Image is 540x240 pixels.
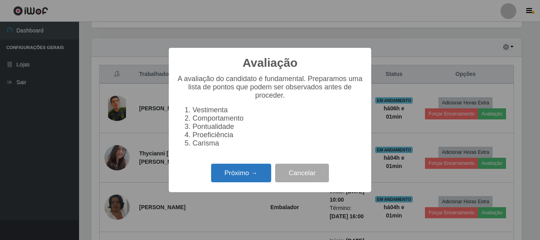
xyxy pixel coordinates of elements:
li: Proeficiência [193,131,363,139]
li: Vestimenta [193,106,363,114]
li: Carisma [193,139,363,147]
h2: Avaliação [243,56,298,70]
button: Cancelar [275,164,329,182]
button: Próximo → [211,164,271,182]
p: A avaliação do candidato é fundamental. Preparamos uma lista de pontos que podem ser observados a... [177,75,363,100]
li: Pontualidade [193,123,363,131]
li: Comportamento [193,114,363,123]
